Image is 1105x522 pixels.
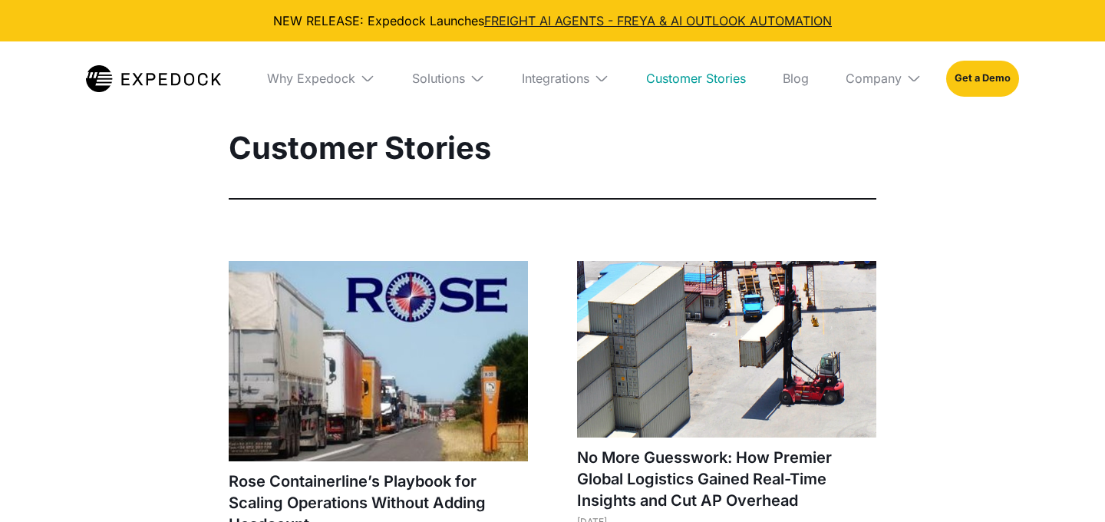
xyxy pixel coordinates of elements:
[522,71,589,86] div: Integrations
[770,41,821,115] a: Blog
[12,12,1093,29] div: NEW RELEASE: Expedock Launches
[946,61,1019,96] a: Get a Demo
[634,41,758,115] a: Customer Stories
[412,71,465,86] div: Solutions
[484,13,832,28] a: FREIGHT AI AGENTS - FREYA & AI OUTLOOK AUTOMATION
[846,71,902,86] div: Company
[229,129,876,167] h1: Customer Stories
[267,71,355,86] div: Why Expedock
[577,447,876,511] h1: No More Guesswork: How Premier Global Logistics Gained Real-Time Insights and Cut AP Overhead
